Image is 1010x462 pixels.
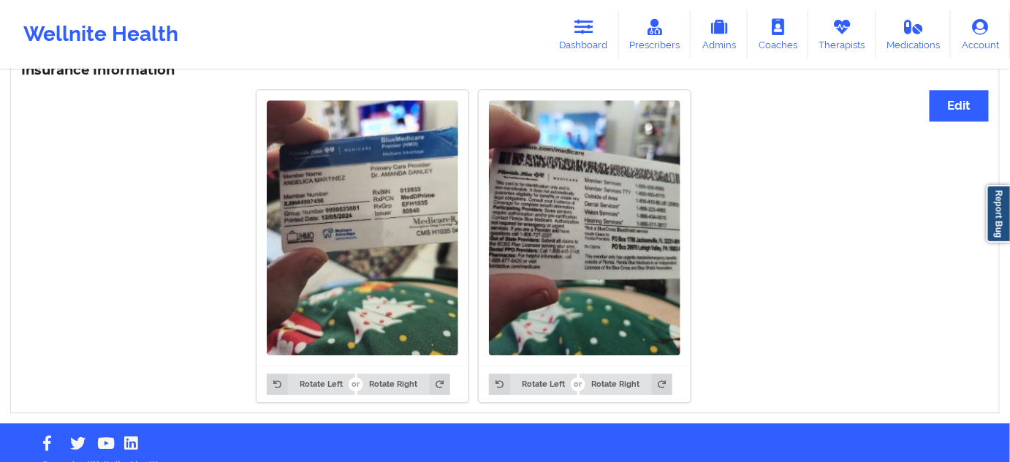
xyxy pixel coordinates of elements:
button: Rotate Right [580,374,672,394]
button: Rotate Left [267,374,354,394]
a: Medications [876,10,952,58]
a: Coaches [748,10,808,58]
a: Admins [691,10,748,58]
img: Angelica Martinez [267,100,458,355]
a: Account [951,10,1010,58]
img: Angelica Martinez [489,100,680,355]
h3: Insurance Information [21,62,989,79]
a: Therapists [808,10,876,58]
button: Rotate Right [357,374,450,394]
button: Edit [930,90,989,121]
button: Rotate Left [489,374,577,394]
a: Dashboard [549,10,619,58]
a: Report Bug [987,185,1010,243]
a: Prescribers [619,10,691,58]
